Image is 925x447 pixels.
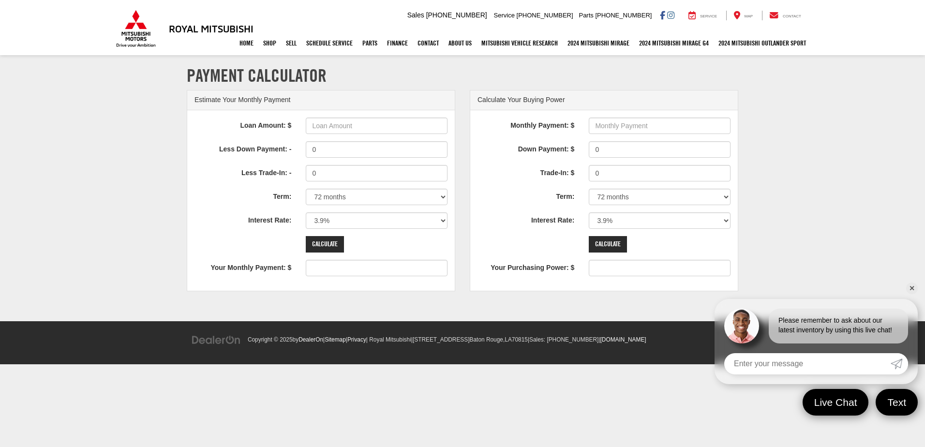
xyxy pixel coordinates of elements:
span: | [346,336,366,343]
span: Service [494,12,515,19]
a: Sitemap [325,336,346,343]
label: Term: [470,189,582,202]
a: Schedule Service: Opens in a new tab [301,31,358,55]
span: Live Chat [809,396,862,409]
input: Calculate [589,236,627,253]
span: | [323,336,346,343]
a: 2024 Mitsubishi Mirage [563,31,634,55]
a: Instagram: Click to visit our Instagram page [667,11,674,19]
a: Map [726,11,760,20]
a: About Us [444,31,477,55]
span: | [598,336,646,343]
span: [PHONE_NUMBER] [595,12,652,19]
h1: Payment Calculator [187,66,738,85]
a: Privacy [347,336,366,343]
span: [PHONE_NUMBER] [547,336,598,343]
span: [PHONE_NUMBER] [517,12,573,19]
a: Finance [382,31,413,55]
label: Less Down Payment: - [187,141,298,154]
label: Trade-In: $ [470,165,582,178]
label: Monthly Payment: $ [470,118,582,131]
h3: Royal Mitsubishi [169,23,254,34]
img: DealerOn [192,335,241,345]
a: DealerOn Home Page [298,336,323,343]
span: Text [882,396,911,409]
label: Less Trade-In: - [187,165,298,178]
span: Contact [783,14,801,18]
input: Calculate [306,236,344,253]
span: LA [505,336,512,343]
span: [STREET_ADDRESS] [413,336,470,343]
label: Term: [187,189,298,202]
div: Estimate Your Monthly Payment [187,90,455,110]
img: Agent profile photo [724,309,759,343]
a: Contact [413,31,444,55]
label: Interest Rate: [470,212,582,225]
a: Shop [258,31,281,55]
span: | Royal Mitsubishi [366,336,411,343]
span: Map [745,14,753,18]
a: Mitsubishi Vehicle Research [477,31,563,55]
a: Live Chat [803,389,869,416]
span: Parts [579,12,593,19]
a: DealerOn [192,335,241,343]
label: Interest Rate: [187,212,298,225]
a: 2024 Mitsubishi Mirage G4 [634,31,714,55]
img: Mitsubishi [114,10,158,47]
span: Baton Rouge, [470,336,505,343]
a: Service [681,11,724,20]
label: Your Purchasing Power: $ [470,260,582,273]
a: Text [876,389,918,416]
a: Contact [762,11,808,20]
span: | [411,336,528,343]
input: Monthly Payment [589,118,731,134]
a: Submit [891,353,908,374]
label: Your Monthly Payment: $ [187,260,298,273]
span: Service [700,14,717,18]
label: Down Payment: $ [470,141,582,154]
input: Down Payment [589,141,731,158]
div: Calculate Your Buying Power [470,90,738,110]
a: Facebook: Click to visit our Facebook page [660,11,665,19]
a: 2024 Mitsubishi Outlander SPORT [714,31,811,55]
a: [DOMAIN_NAME] [600,336,646,343]
span: | [528,336,599,343]
label: Loan Amount: $ [187,118,298,131]
a: Home [235,31,258,55]
span: 70815 [512,336,528,343]
input: Loan Amount [306,118,448,134]
a: Sell [281,31,301,55]
span: by [293,336,323,343]
div: Please remember to ask about our latest inventory by using this live chat! [769,309,908,343]
a: Parts: Opens in a new tab [358,31,382,55]
span: Copyright © 2025 [248,336,293,343]
span: Sales [407,11,424,19]
span: [PHONE_NUMBER] [426,11,487,19]
input: Enter your message [724,353,891,374]
span: Sales: [529,336,545,343]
